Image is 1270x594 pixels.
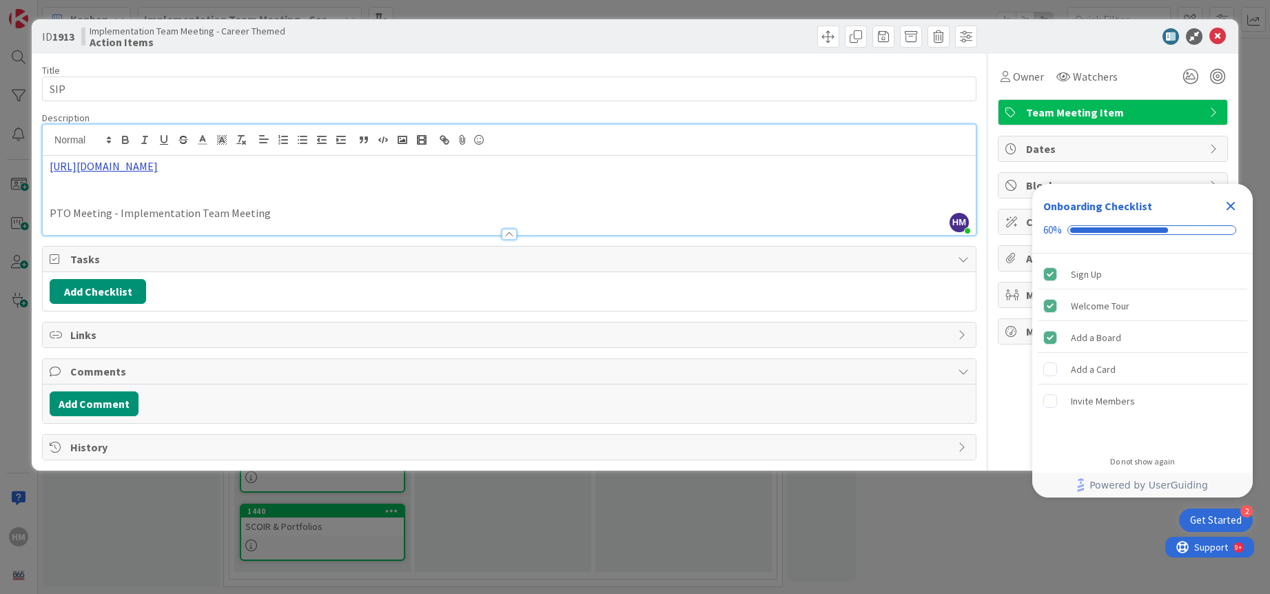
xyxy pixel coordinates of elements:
[1032,473,1253,498] div: Footer
[1110,456,1175,467] div: Do not show again
[1071,266,1102,283] div: Sign Up
[1220,195,1242,217] div: Close Checklist
[1032,184,1253,498] div: Checklist Container
[1043,224,1062,236] div: 60%
[1039,473,1246,498] a: Powered by UserGuiding
[1089,477,1208,493] span: Powered by UserGuiding
[1026,141,1202,157] span: Dates
[42,112,90,124] span: Description
[42,64,60,76] label: Title
[1071,361,1116,378] div: Add a Card
[1038,322,1247,353] div: Add a Board is complete.
[50,279,146,304] button: Add Checklist
[50,205,969,221] p: PTO Meeting - Implementation Team Meeting
[1043,198,1152,214] div: Onboarding Checklist
[1038,354,1247,385] div: Add a Card is incomplete.
[1179,509,1253,532] div: Open Get Started checklist, remaining modules: 2
[1026,323,1202,340] span: Metrics
[1026,287,1202,303] span: Mirrors
[1026,214,1202,230] span: Custom Fields
[42,76,976,101] input: type card name here...
[950,213,969,232] span: HM
[1190,513,1242,527] div: Get Started
[1026,104,1202,121] span: Team Meeting Item
[52,30,74,43] b: 1913
[1071,298,1129,314] div: Welcome Tour
[70,6,76,17] div: 9+
[1038,291,1247,321] div: Welcome Tour is complete.
[1073,68,1118,85] span: Watchers
[1013,68,1044,85] span: Owner
[90,25,285,37] span: Implementation Team Meeting - Career Themed
[50,159,158,173] a: [URL][DOMAIN_NAME]
[1038,386,1247,416] div: Invite Members is incomplete.
[70,251,951,267] span: Tasks
[1026,250,1202,267] span: Attachments
[1071,393,1135,409] div: Invite Members
[1240,505,1253,518] div: 2
[70,439,951,455] span: History
[29,2,63,19] span: Support
[1043,224,1242,236] div: Checklist progress: 60%
[70,327,951,343] span: Links
[1071,329,1121,346] div: Add a Board
[90,37,285,48] b: Action Items
[1038,259,1247,289] div: Sign Up is complete.
[70,363,951,380] span: Comments
[1026,177,1202,194] span: Block
[1032,254,1253,447] div: Checklist items
[50,391,139,416] button: Add Comment
[42,28,74,45] span: ID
